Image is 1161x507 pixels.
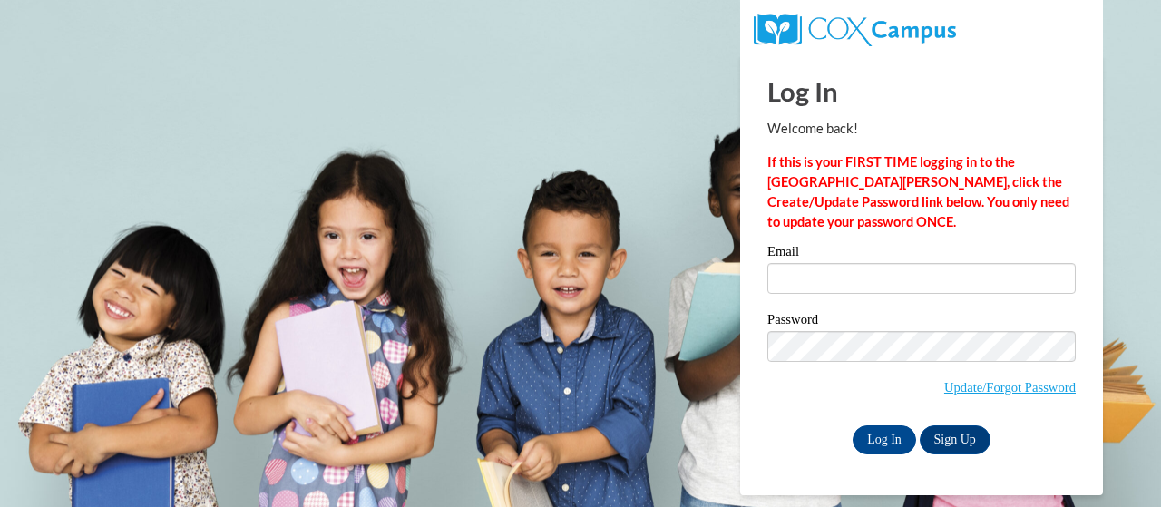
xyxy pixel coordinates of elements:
[754,14,956,46] img: COX Campus
[767,119,1076,139] p: Welcome back!
[944,380,1076,395] a: Update/Forgot Password
[767,313,1076,331] label: Password
[853,425,916,454] input: Log In
[754,21,956,36] a: COX Campus
[767,73,1076,110] h1: Log In
[767,245,1076,263] label: Email
[920,425,990,454] a: Sign Up
[767,154,1069,229] strong: If this is your FIRST TIME logging in to the [GEOGRAPHIC_DATA][PERSON_NAME], click the Create/Upd...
